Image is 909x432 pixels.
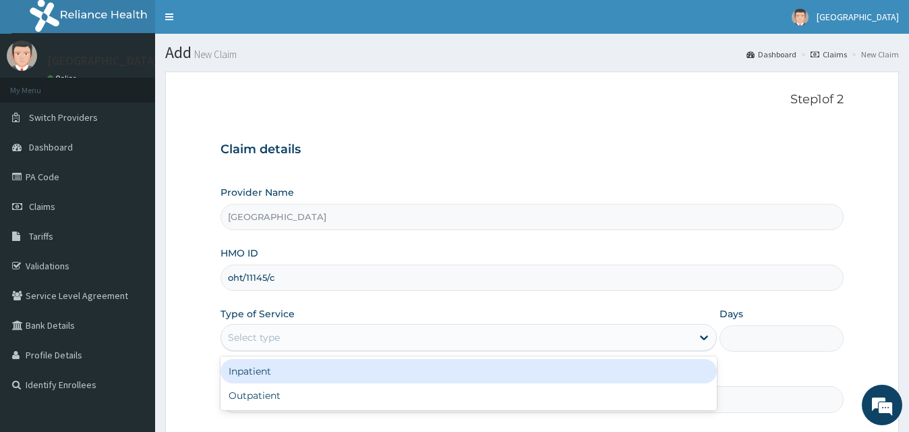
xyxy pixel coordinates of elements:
span: Switch Providers [29,111,98,124]
li: New Claim [848,49,899,60]
a: Online [47,74,80,83]
div: Select type [228,331,280,344]
label: Days [720,307,743,321]
div: Inpatient [221,359,716,383]
label: Type of Service [221,307,295,321]
h3: Claim details [221,142,843,157]
div: Minimize live chat window [221,7,254,39]
textarea: Type your message and hit 'Enter' [7,288,257,335]
h1: Add [165,44,899,61]
label: Provider Name [221,186,294,199]
span: We're online! [78,130,186,266]
div: Outpatient [221,383,716,408]
a: Claims [811,49,847,60]
img: User Image [7,40,37,71]
img: User Image [792,9,809,26]
span: Tariffs [29,230,53,242]
input: Enter HMO ID [221,265,843,291]
span: Claims [29,200,55,213]
p: Step 1 of 2 [221,92,843,107]
label: HMO ID [221,246,258,260]
p: [GEOGRAPHIC_DATA] [47,55,158,67]
img: d_794563401_company_1708531726252_794563401 [25,67,55,101]
a: Dashboard [746,49,796,60]
span: [GEOGRAPHIC_DATA] [817,11,899,23]
span: Dashboard [29,141,73,153]
div: Chat with us now [70,76,227,93]
small: New Claim [192,49,237,59]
